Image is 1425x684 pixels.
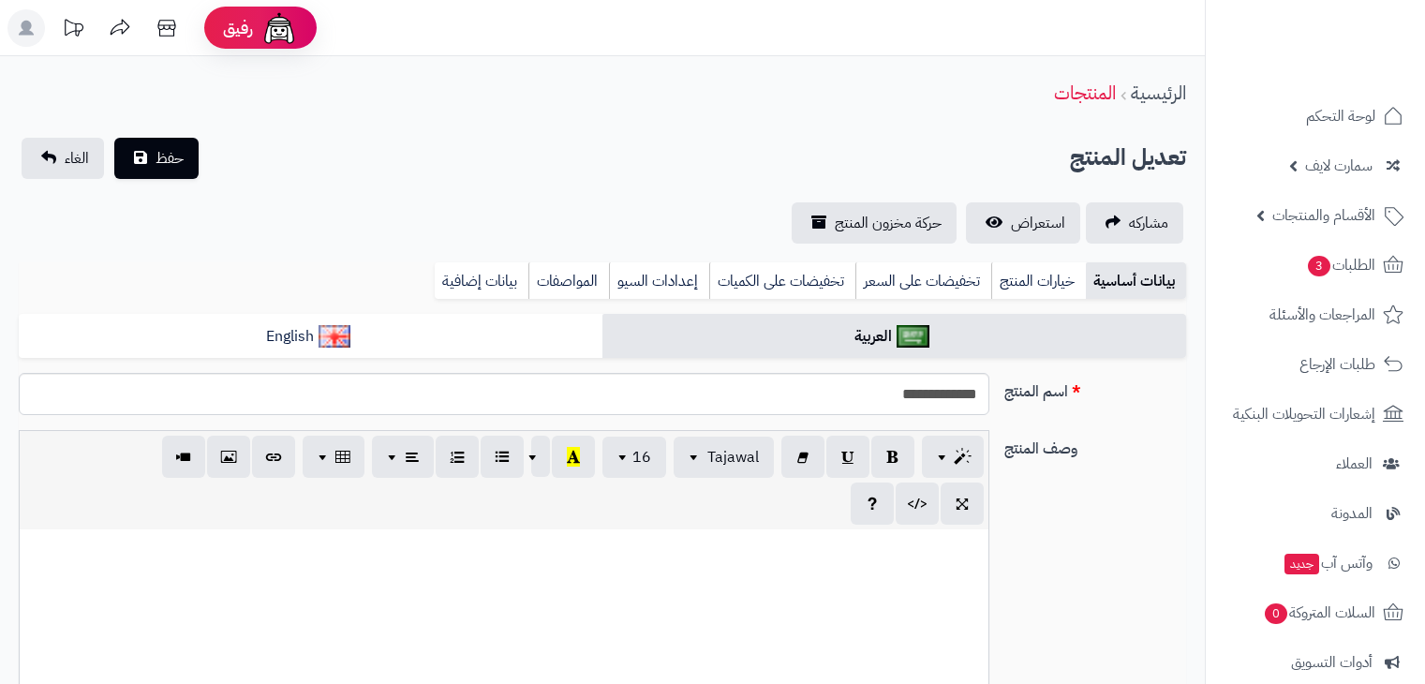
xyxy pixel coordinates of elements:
[50,9,96,52] a: تحديثات المنصة
[1263,600,1375,626] span: السلات المتروكة
[1217,243,1414,288] a: الطلبات3
[1129,212,1168,234] span: مشاركه
[1299,351,1375,378] span: طلبات الإرجاع
[632,446,651,468] span: 16
[991,262,1086,300] a: خيارات المنتج
[223,17,253,39] span: رفيق
[528,262,609,300] a: المواصفات
[1336,451,1373,477] span: العملاء
[1217,342,1414,387] a: طلبات الإرجاع
[1217,590,1414,635] a: السلات المتروكة0
[319,325,351,348] img: English
[855,262,991,300] a: تخفيضات على السعر
[966,202,1080,244] a: استعراض
[1217,491,1414,536] a: المدونة
[1306,103,1375,129] span: لوحة التحكم
[1272,202,1375,229] span: الأقسام والمنتجات
[674,437,774,478] button: Tajawal
[709,262,855,300] a: تخفيضات على الكميات
[1308,256,1330,276] span: 3
[897,325,929,348] img: العربية
[1217,94,1414,139] a: لوحة التحكم
[22,138,104,179] a: الغاء
[1269,302,1375,328] span: المراجعات والأسئلة
[1070,139,1186,177] h2: تعديل المنتج
[997,430,1194,460] label: وصف المنتج
[1217,441,1414,486] a: العملاء
[609,262,709,300] a: إعدادات السيو
[1265,603,1287,624] span: 0
[1086,262,1186,300] a: بيانات أساسية
[602,437,666,478] button: 16
[835,212,942,234] span: حركة مخزون المنتج
[1305,153,1373,179] span: سمارت لايف
[1086,202,1183,244] a: مشاركه
[1284,554,1319,574] span: جديد
[1131,79,1186,107] a: الرئيسية
[156,147,184,170] span: حفظ
[114,138,199,179] button: حفظ
[707,446,759,468] span: Tajawal
[1233,401,1375,427] span: إشعارات التحويلات البنكية
[1298,52,1407,92] img: logo-2.png
[65,147,89,170] span: الغاء
[1217,292,1414,337] a: المراجعات والأسئلة
[792,202,957,244] a: حركة مخزون المنتج
[435,262,528,300] a: بيانات إضافية
[260,9,298,47] img: ai-face.png
[1306,252,1375,278] span: الطلبات
[1054,79,1116,107] a: المنتجات
[602,314,1186,360] a: العربية
[1283,550,1373,576] span: وآتس آب
[1331,500,1373,527] span: المدونة
[1291,649,1373,676] span: أدوات التسويق
[1217,392,1414,437] a: إشعارات التحويلات البنكية
[997,373,1194,403] label: اسم المنتج
[19,314,602,360] a: English
[1011,212,1065,234] span: استعراض
[1217,541,1414,586] a: وآتس آبجديد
